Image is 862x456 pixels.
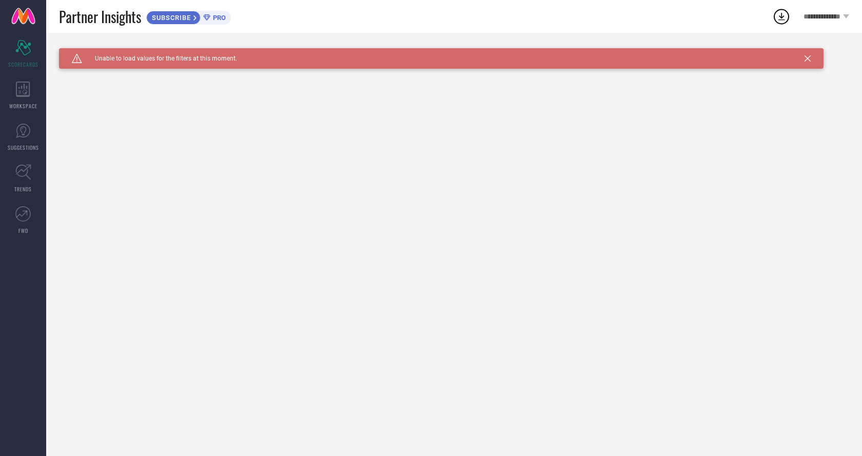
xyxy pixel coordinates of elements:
span: Partner Insights [59,6,141,27]
div: Unable to load filters at this moment. Please try later. [59,48,849,56]
span: SUGGESTIONS [8,144,39,151]
div: Open download list [772,7,791,26]
span: Unable to load values for the filters at this moment. [82,55,237,62]
span: SCORECARDS [8,61,38,68]
span: WORKSPACE [9,102,37,110]
span: TRENDS [14,185,32,193]
a: SUBSCRIBEPRO [146,8,231,25]
span: PRO [210,14,226,22]
span: FWD [18,227,28,234]
span: SUBSCRIBE [147,14,193,22]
